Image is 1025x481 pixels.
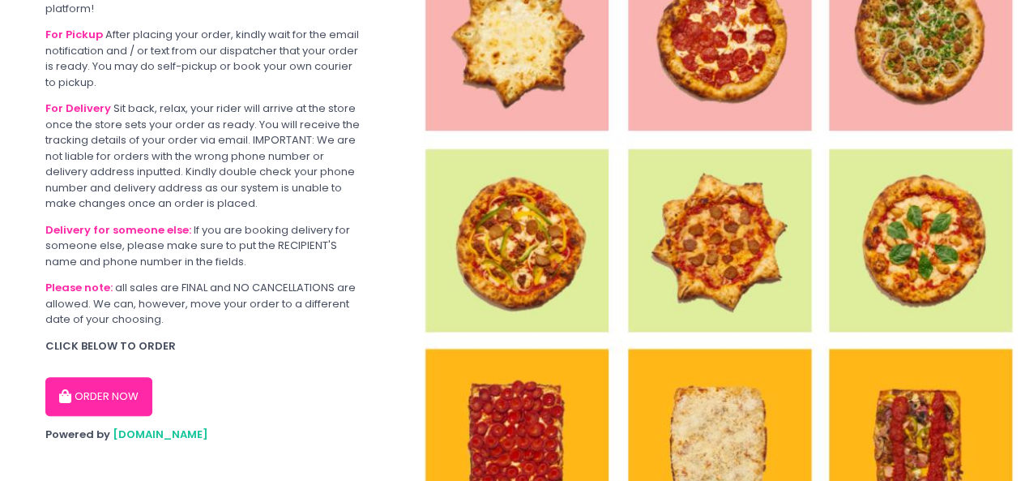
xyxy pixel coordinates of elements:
[45,27,103,42] b: For Pickup
[45,280,113,295] b: Please note:
[45,377,152,416] button: ORDER NOW
[45,101,111,116] b: For Delivery
[45,222,191,238] b: Delivery for someone else:
[45,280,365,328] div: all sales are FINAL and NO CANCELLATIONS are allowed. We can, however, move your order to a diffe...
[45,222,365,270] div: If you are booking delivery for someone else, please make sure to put the RECIPIENT'S name and ph...
[45,27,365,90] div: After placing your order, kindly wait for the email notification and / or text from our dispatche...
[113,427,208,442] a: [DOMAIN_NAME]
[45,427,365,443] div: Powered by
[45,101,365,212] div: Sit back, relax, your rider will arrive at the store once the store sets your order as ready. You...
[45,338,365,354] div: CLICK BELOW TO ORDER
